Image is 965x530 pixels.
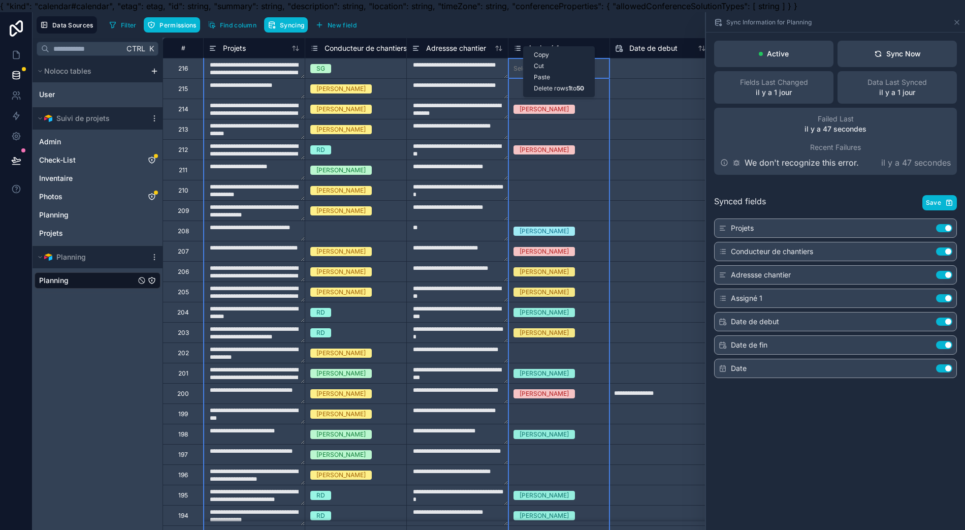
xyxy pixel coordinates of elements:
[178,349,189,357] div: 202
[178,512,188,520] div: 194
[56,252,86,262] span: Planning
[35,207,160,223] div: Planning
[520,145,569,154] div: [PERSON_NAME]
[144,17,200,33] button: Permissions
[316,206,366,215] div: [PERSON_NAME]
[316,471,366,480] div: [PERSON_NAME]
[731,246,813,257] span: Conducteur de chantiers
[178,288,189,296] div: 205
[316,430,366,439] div: [PERSON_NAME]
[316,145,325,154] div: RD
[35,64,146,78] button: Noloco tables
[520,227,569,236] div: [PERSON_NAME]
[818,114,854,124] span: Failed Last
[178,491,188,500] div: 195
[179,166,187,174] div: 211
[316,410,366,419] div: [PERSON_NAME]
[125,42,146,55] span: Ctrl
[177,390,189,398] div: 200
[39,228,63,238] span: Projets
[39,228,136,238] a: Projets
[731,317,779,327] span: Date de debut
[325,43,407,53] span: Conducteur de chantiers
[178,65,188,73] div: 216
[178,268,189,276] div: 206
[39,137,61,147] span: Admin
[171,44,196,52] div: #
[316,247,366,256] div: [PERSON_NAME]
[520,369,569,378] div: [PERSON_NAME]
[178,430,188,439] div: 198
[52,21,93,29] span: Data Sources
[316,450,366,459] div: [PERSON_NAME]
[731,363,747,373] span: Date
[35,134,160,150] div: Admin
[316,64,325,73] div: SG
[178,126,188,134] div: 213
[44,253,52,261] img: Airtable Logo
[838,41,957,67] button: Sync Now
[178,105,188,113] div: 214
[520,389,569,398] div: [PERSON_NAME]
[148,45,155,52] span: K
[35,250,146,264] button: Airtable LogoPlanning
[316,125,366,134] div: [PERSON_NAME]
[520,430,569,439] div: [PERSON_NAME]
[316,511,325,520] div: RD
[316,328,325,337] div: RD
[44,114,52,122] img: Airtable Logo
[520,288,569,297] div: [PERSON_NAME]
[35,152,160,168] div: Check-List
[220,21,256,29] span: Find column
[39,155,76,165] span: Check-List
[520,328,569,337] div: [PERSON_NAME]
[629,43,678,53] span: Date de debut
[316,267,366,276] div: [PERSON_NAME]
[524,83,594,94] div: Delete rows to
[520,308,569,317] div: [PERSON_NAME]
[926,199,941,207] span: Save
[805,124,866,134] p: il y a 47 secondes
[35,170,160,186] div: Inventaire
[39,89,125,100] a: User
[316,369,366,378] div: [PERSON_NAME]
[879,87,915,98] p: il y a 1 jour
[874,49,921,59] div: Sync Now
[56,113,110,123] span: Suivi de projets
[37,16,97,34] button: Data Sources
[513,65,565,73] div: Select a Assigné 1
[178,410,188,418] div: 199
[178,451,188,459] div: 197
[178,329,189,337] div: 203
[316,349,366,358] div: [PERSON_NAME]
[105,17,140,33] button: Filter
[280,21,304,29] span: Syncing
[144,17,204,33] a: Permissions
[39,210,136,220] a: Planning
[576,84,584,92] b: 50
[568,84,571,92] b: 1
[39,210,69,220] span: Planning
[121,21,137,29] span: Filter
[316,288,366,297] div: [PERSON_NAME]
[731,270,791,280] span: Adressse chantier
[867,77,927,87] span: Data Last Synced
[520,247,569,256] div: [PERSON_NAME]
[178,471,188,479] div: 196
[178,85,188,93] div: 215
[178,186,188,195] div: 210
[767,49,789,59] p: Active
[316,389,366,398] div: [PERSON_NAME]
[745,157,859,169] p: We don't recognize this error.
[44,66,91,76] span: Noloco tables
[524,49,594,60] div: Copy
[426,43,486,53] span: Adressse chantier
[528,43,559,53] span: Assigné 1
[35,111,146,126] button: Airtable LogoSuivi de projets
[740,77,808,87] span: Fields Last Changed
[39,275,69,286] span: Planning
[316,84,366,93] div: [PERSON_NAME]
[178,247,189,256] div: 207
[316,186,366,195] div: [PERSON_NAME]
[520,511,569,520] div: [PERSON_NAME]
